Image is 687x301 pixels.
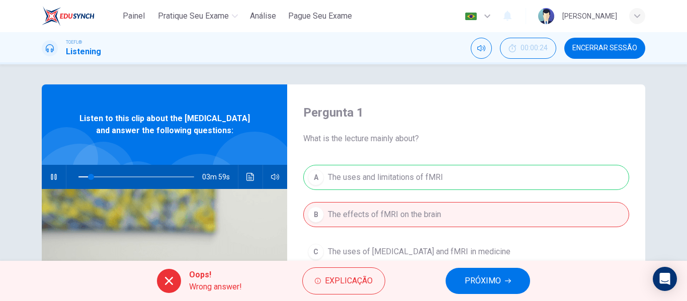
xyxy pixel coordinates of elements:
[246,7,280,25] button: Análise
[154,7,242,25] button: Pratique seu exame
[465,274,501,288] span: PRÓXIMO
[66,39,82,46] span: TOEFL®
[471,38,492,59] div: Silenciar
[562,10,617,22] div: [PERSON_NAME]
[42,6,118,26] a: EduSynch logo
[158,10,229,22] span: Pratique seu exame
[288,10,352,22] span: Pague Seu Exame
[465,13,477,20] img: pt
[653,267,677,291] div: Open Intercom Messenger
[66,46,101,58] h1: Listening
[572,44,637,52] span: Encerrar Sessão
[250,10,276,22] span: Análise
[564,38,645,59] button: Encerrar Sessão
[500,38,556,59] div: Esconder
[302,267,385,294] button: Explicação
[284,7,356,25] button: Pague Seu Exame
[123,10,145,22] span: Painel
[521,44,548,52] span: 00:00:24
[500,38,556,59] button: 00:00:24
[303,133,629,145] span: What is the lecture mainly about?
[202,165,238,189] span: 03m 59s
[118,7,150,25] button: Painel
[189,269,242,281] span: Oops!
[189,281,242,293] span: Wrong answer!
[242,165,259,189] button: Clique para ver a transcrição do áudio
[446,268,530,294] button: PRÓXIMO
[303,105,629,121] h4: Pergunta 1
[538,8,554,24] img: Profile picture
[74,113,254,137] span: Listen to this clip about the [MEDICAL_DATA] and answer the following questions:
[325,274,373,288] span: Explicação
[42,6,95,26] img: EduSynch logo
